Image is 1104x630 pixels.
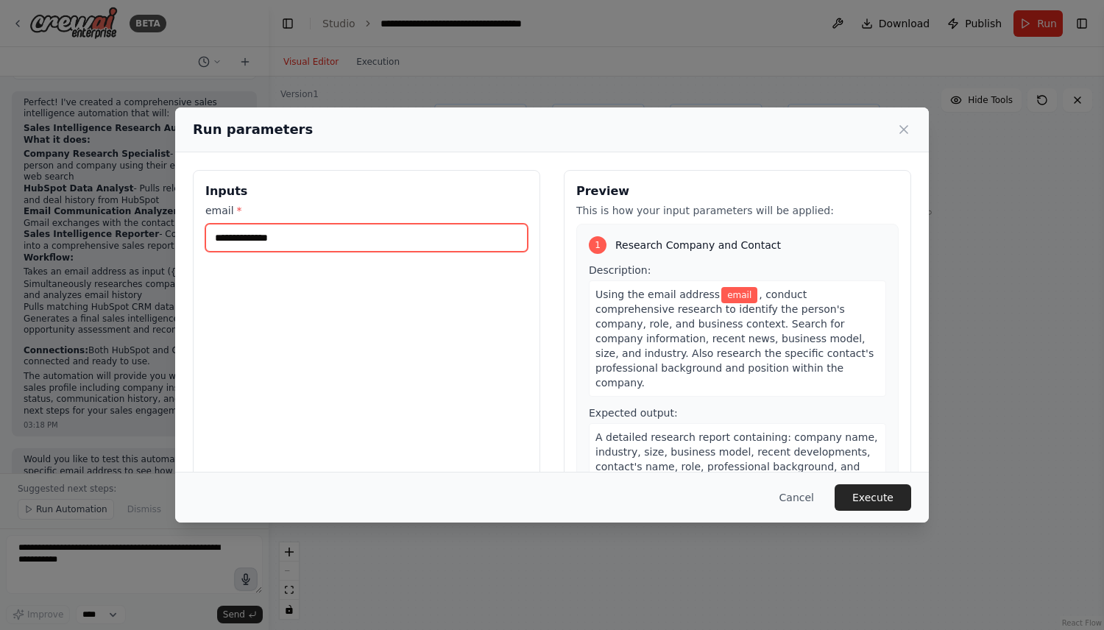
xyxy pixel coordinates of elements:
span: A detailed research report containing: company name, industry, size, business model, recent devel... [595,431,877,502]
span: Expected output: [589,407,678,419]
div: 1 [589,236,606,254]
label: email [205,203,528,218]
p: This is how your input parameters will be applied: [576,203,899,218]
h3: Preview [576,183,899,200]
h3: Inputs [205,183,528,200]
h2: Run parameters [193,119,313,140]
span: Using the email address [595,289,720,300]
span: Variable: email [721,287,757,303]
span: , conduct comprehensive research to identify the person's company, role, and business context. Se... [595,289,874,389]
span: Description: [589,264,651,276]
button: Execute [835,484,911,511]
span: Research Company and Contact [615,238,781,252]
button: Cancel [768,484,826,511]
